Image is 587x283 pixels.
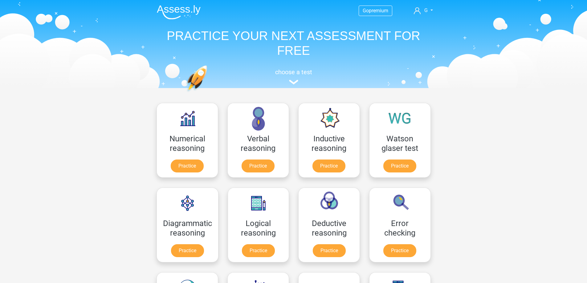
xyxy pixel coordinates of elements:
[411,7,435,14] a: G
[186,65,231,121] img: practice
[171,160,204,172] a: Practice
[383,244,416,257] a: Practice
[157,5,201,19] img: Assessly
[312,160,345,172] a: Practice
[363,8,369,14] span: Go
[152,28,435,58] h1: PRACTICE YOUR NEXT ASSESSMENT FOR FREE
[424,7,428,13] span: G
[242,244,275,257] a: Practice
[242,160,275,172] a: Practice
[171,244,204,257] a: Practice
[359,6,392,15] a: Gopremium
[289,80,298,84] img: assessment
[369,8,388,14] span: premium
[383,160,416,172] a: Practice
[152,68,435,76] h5: choose a test
[152,68,435,85] a: choose a test
[313,244,346,257] a: Practice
